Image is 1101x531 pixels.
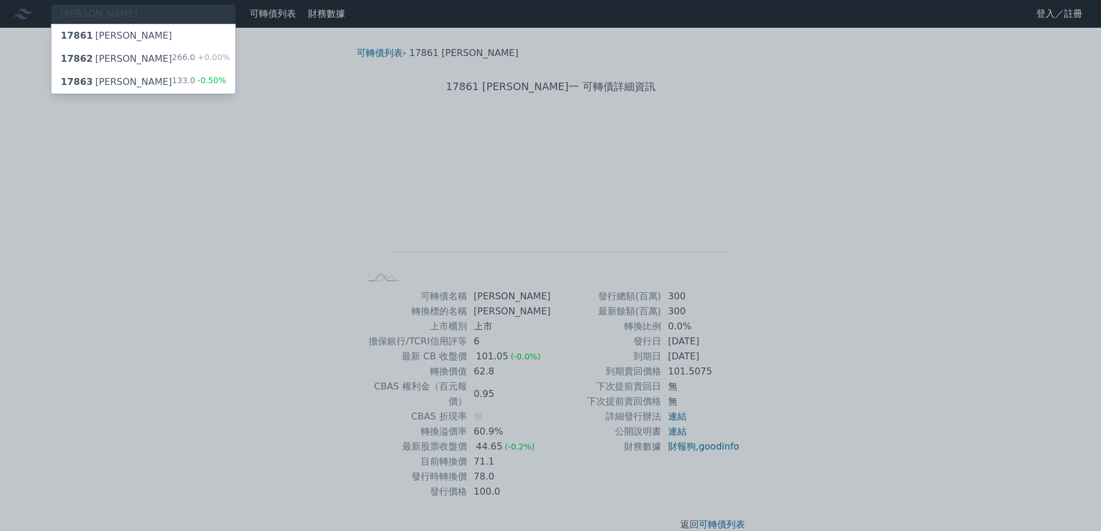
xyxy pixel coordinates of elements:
div: [PERSON_NAME] [61,29,172,43]
span: 17861 [61,30,93,41]
a: 17861[PERSON_NAME] [51,24,235,47]
span: 17862 [61,53,93,64]
span: +0.00% [195,53,230,62]
div: [PERSON_NAME] [61,52,172,66]
a: 17862[PERSON_NAME] 266.0+0.00% [51,47,235,70]
div: 133.0 [172,75,227,89]
div: 266.0 [172,52,230,66]
div: [PERSON_NAME] [61,75,172,89]
a: 17863[PERSON_NAME] 133.0-0.50% [51,70,235,94]
span: 17863 [61,76,93,87]
span: -0.50% [195,76,227,85]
